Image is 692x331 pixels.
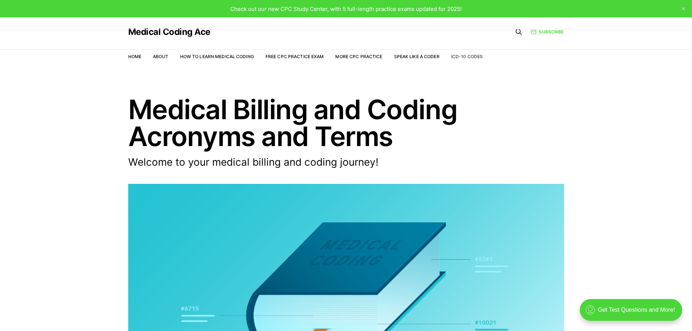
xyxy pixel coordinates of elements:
[451,54,483,59] a: ICD-10 Codes
[128,156,462,169] p: Welcome to your medical billing and coding journey!
[180,54,254,59] a: How to Learn Medical Coding
[531,28,564,35] a: Subscribe
[153,54,169,59] a: About
[128,54,141,59] a: Home
[574,295,692,331] iframe: portal-trigger
[335,54,382,59] a: More CPC Practice
[128,28,210,36] a: Medical Coding Ace
[230,5,462,12] span: Check out our new CPC Study Center, with 5 full-length practice exams updated for 2025!
[677,3,689,15] button: close
[128,96,564,150] h1: Medical Billing and Coding Acronyms and Terms
[394,54,440,59] a: Speak Like a Coder
[266,54,324,59] a: Free CPC Practice Exam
